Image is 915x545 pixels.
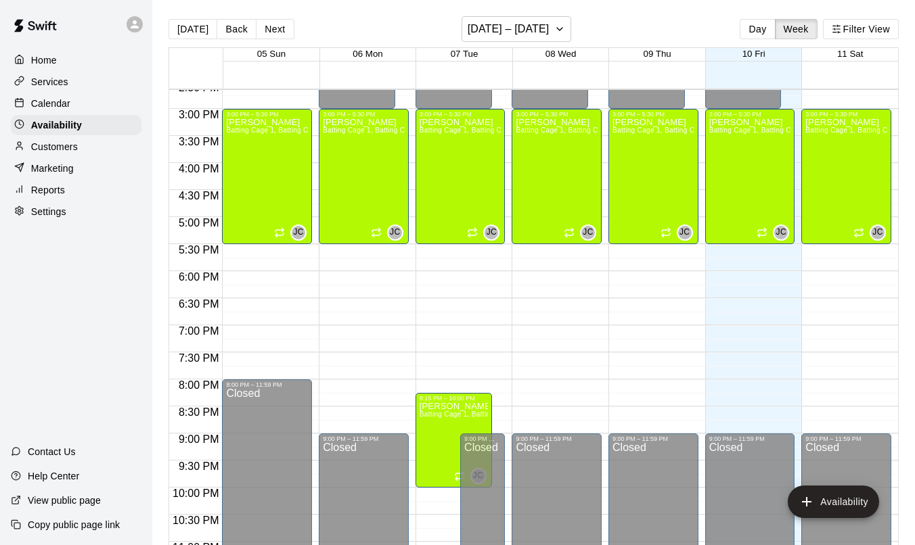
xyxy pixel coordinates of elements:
p: Services [31,75,68,89]
a: Services [11,72,141,92]
span: 4:00 PM [175,163,223,174]
span: 5:00 PM [175,217,223,229]
span: JC [487,226,497,239]
div: 9:00 PM – 11:59 PM [323,435,405,442]
a: Home [11,50,141,70]
span: 6:00 PM [175,271,223,283]
span: Batting Cage 1, Batting Cage 2, Batting Cage 3, Pitching Tunnel 1, Pitching Tunnel 2, Weight Room [323,126,642,134]
p: Reports [31,183,65,197]
span: 5:30 PM [175,244,223,256]
span: JC [776,226,786,239]
div: 9:00 PM – 11:59 PM [612,435,694,442]
p: Settings [31,205,66,218]
span: JC [583,226,593,239]
p: Home [31,53,57,67]
span: Recurring availability [274,227,285,238]
p: Availability [31,118,82,132]
div: 3:00 PM – 5:30 PM: Available [705,109,795,244]
span: Recurring availability [757,227,767,238]
span: JC [872,226,883,239]
button: 10 Fri [742,49,765,59]
div: 9:00 PM – 11:59 PM [516,435,598,442]
a: Calendar [11,93,141,114]
button: 08 Wed [545,49,577,59]
span: 09 Thu [644,49,671,59]
div: 9:00 PM – 11:59 PM [709,435,791,442]
div: Joe Campanella [483,224,499,241]
div: 3:00 PM – 5:30 PM: Available [801,109,891,244]
button: add [788,485,879,518]
span: Recurring availability [853,227,864,238]
p: Marketing [31,162,74,175]
p: View public page [28,494,101,507]
div: 3:00 PM – 5:30 PM [516,111,598,118]
button: 06 Mon [353,49,382,59]
div: 3:00 PM – 5:30 PM [709,111,791,118]
div: Joe Campanella [870,224,886,241]
span: 8:30 PM [175,406,223,418]
div: 3:00 PM – 5:30 PM [805,111,887,118]
span: 9:30 PM [175,460,223,472]
p: Customers [31,140,78,153]
span: 6:30 PM [175,298,223,310]
span: Batting Cage 1, Batting Cage 2, Batting Cage 3, Pitching Tunnel 1, Pitching Tunnel 2, Weight Room [516,126,835,134]
a: Marketing [11,158,141,179]
a: Settings [11,202,141,222]
div: 9:00 PM – 11:59 PM [805,435,887,442]
span: 3:30 PM [175,136,223,147]
span: Recurring availability [371,227,382,238]
a: Availability [11,115,141,135]
div: Joe Campanella [290,224,307,241]
span: Recurring availability [564,227,575,238]
button: Next [256,19,294,39]
div: 8:15 PM – 10:00 PM: Available [416,393,492,488]
span: Recurring availability [454,471,465,481]
p: Contact Us [28,445,76,458]
div: Joe Campanella [773,224,789,241]
span: Batting Cage 1, Batting Cage 2, Batting Cage 3, Pitching Tunnel 1, Pitching Tunnel 2, Weight Room [420,126,739,134]
span: JC [679,226,690,239]
span: 10:00 PM [169,488,222,499]
span: 10:30 PM [169,515,222,526]
div: 3:00 PM – 5:30 PM [226,111,308,118]
span: 07 Tue [451,49,478,59]
div: 8:15 PM – 10:00 PM [420,395,488,402]
span: 7:00 PM [175,325,223,337]
button: Back [217,19,256,39]
span: JC [390,226,400,239]
div: 8:00 PM – 11:59 PM [226,381,308,388]
div: Reports [11,180,141,200]
button: [DATE] – [DATE] [462,16,572,42]
span: 3:00 PM [175,109,223,120]
span: 8:00 PM [175,379,223,391]
div: 3:00 PM – 5:30 PM [612,111,694,118]
span: Batting Cage 1, Batting Cage 2, Batting Cage 3, Pitching Tunnel 1, Pitching Tunnel 2, Weight Room [226,126,545,134]
button: 05 Sun [257,49,286,59]
button: Day [740,19,775,39]
h6: [DATE] – [DATE] [468,20,550,39]
div: 3:00 PM – 5:30 PM: Available [416,109,506,244]
button: 11 Sat [837,49,864,59]
p: Help Center [28,469,79,483]
p: Copy public page link [28,518,120,531]
span: Recurring availability [467,227,478,238]
p: Calendar [31,97,70,110]
button: Week [775,19,818,39]
a: Customers [11,137,141,157]
div: 3:00 PM – 5:30 PM [420,111,501,118]
div: 3:00 PM – 5:30 PM: Available [608,109,698,244]
div: 3:00 PM – 5:30 PM: Available [319,109,409,244]
div: 3:00 PM – 5:30 PM [323,111,405,118]
div: Joe Campanella [580,224,596,241]
span: Batting Cage 1, Batting Cage 2, Batting Cage 3, Pitching Tunnel 1, [GEOGRAPHIC_DATA] 2 [420,410,717,418]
